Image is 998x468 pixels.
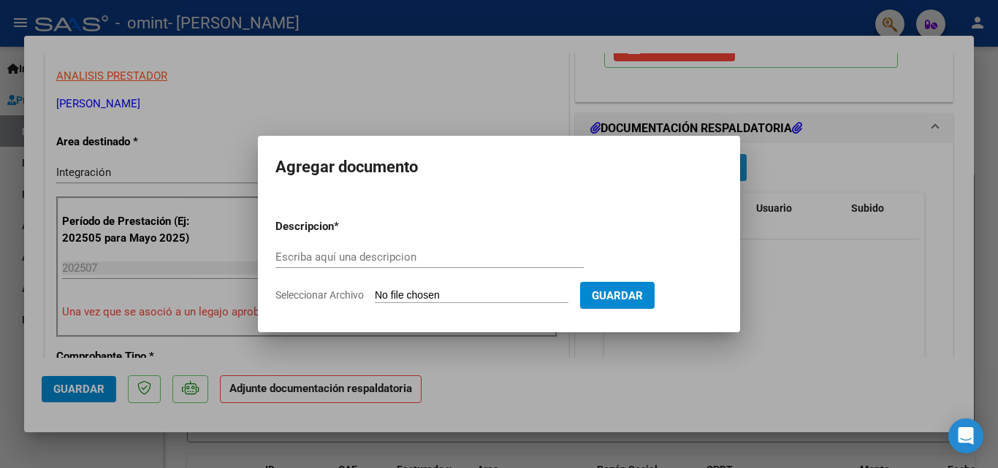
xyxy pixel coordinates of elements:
div: Open Intercom Messenger [948,418,983,453]
h2: Agregar documento [275,153,723,181]
span: Guardar [592,289,643,302]
button: Guardar [580,282,655,309]
p: Descripcion [275,218,410,235]
span: Seleccionar Archivo [275,289,364,301]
